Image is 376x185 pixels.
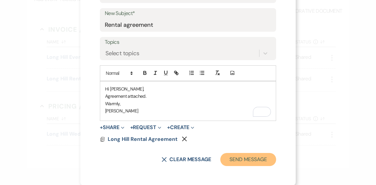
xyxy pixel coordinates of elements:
[108,135,179,143] button: Long Hill Rental Agreement
[105,100,271,107] p: Warmly,
[100,125,103,130] span: +
[100,125,124,130] button: Share
[167,125,194,130] button: Create
[220,153,276,166] button: Send Message
[167,125,170,130] span: +
[105,107,271,114] p: [PERSON_NAME]
[105,38,271,47] label: Topics
[105,92,271,100] p: Agreement attached.
[105,85,271,92] p: Hi [PERSON_NAME],
[130,125,133,130] span: +
[130,125,161,130] button: Request
[162,157,211,162] button: Clear message
[108,136,178,143] span: Long Hill Rental Agreement
[105,9,271,18] label: New Subject*
[100,81,276,121] div: To enrich screen reader interactions, please activate Accessibility in Grammarly extension settings
[105,49,139,58] div: Select topics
